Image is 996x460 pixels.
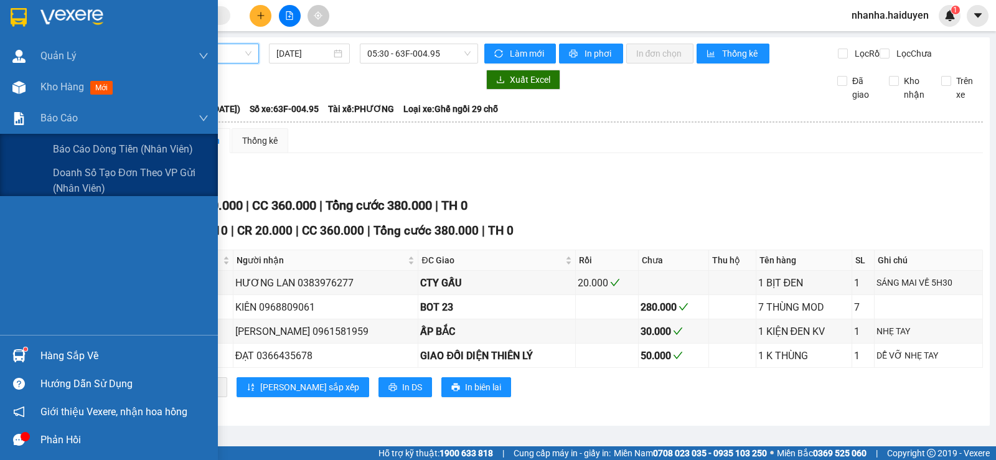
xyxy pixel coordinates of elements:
[24,347,27,351] sup: 1
[302,223,364,238] span: CC 360.000
[876,446,878,460] span: |
[758,299,850,315] div: 7 THÙNG MOD
[709,250,756,271] th: Thu hộ
[13,378,25,390] span: question-circle
[235,299,416,315] div: KIÊN 0968809061
[247,383,255,393] span: sort-ascending
[420,275,573,291] div: CTY GẤU
[722,47,759,60] span: Thống kê
[899,74,931,101] span: Kho nhận
[626,44,694,63] button: In đơn chọn
[90,81,113,95] span: mới
[11,8,27,27] img: logo-vxr
[673,326,683,336] span: check
[639,250,709,271] th: Chưa
[486,70,560,90] button: downloadXuất Excel
[420,324,573,339] div: ẤP BẮC
[758,324,850,339] div: 1 KIỆN ĐEN KV
[308,5,329,27] button: aim
[40,375,209,393] div: Hướng dẫn sử dụng
[756,250,852,271] th: Tên hàng
[402,380,422,394] span: In DS
[285,11,294,20] span: file-add
[12,50,26,63] img: warehouse-icon
[494,49,505,59] span: sync
[610,278,620,288] span: check
[876,349,980,362] div: DỄ VỠ NHẸ TAY
[199,51,209,61] span: down
[850,47,883,60] span: Lọc Rồi
[256,11,265,20] span: plus
[758,275,850,291] div: 1 BỊT ĐEN
[614,446,767,460] span: Miền Nam
[235,324,416,339] div: [PERSON_NAME] 0961581959
[237,223,293,238] span: CR 20.000
[421,253,563,267] span: ĐC Giao
[854,275,872,291] div: 1
[482,223,485,238] span: |
[40,48,77,63] span: Quản Lý
[53,165,209,196] span: Doanh số tạo đơn theo VP gửi (nhân viên)
[13,406,25,418] span: notification
[777,446,867,460] span: Miền Bắc
[328,102,394,116] span: Tài xế: PHƯƠNG
[585,47,613,60] span: In phơi
[40,404,187,420] span: Giới thiệu Vexere, nhận hoa hồng
[641,299,707,315] div: 280.000
[441,198,467,213] span: TH 0
[12,112,26,125] img: solution-icon
[388,383,397,393] span: printer
[420,348,573,364] div: GIAO ĐỐI DIỆN THIÊN LÝ
[314,11,322,20] span: aim
[569,49,580,59] span: printer
[276,47,332,60] input: 15/10/2025
[510,47,546,60] span: Làm mới
[852,250,875,271] th: SL
[679,302,688,312] span: check
[951,6,960,14] sup: 1
[876,276,980,289] div: SÁNG MAI VỀ 5H30
[944,10,956,21] img: icon-new-feature
[451,383,460,393] span: printer
[279,5,301,27] button: file-add
[250,5,271,27] button: plus
[246,198,249,213] span: |
[242,134,278,148] div: Thống kê
[510,73,550,87] span: Xuất Excel
[235,348,416,364] div: ĐẠT 0366435678
[252,198,316,213] span: CC 360.000
[847,74,880,101] span: Đã giao
[12,81,26,94] img: warehouse-icon
[378,377,432,397] button: printerIn DS
[876,324,980,338] div: NHẸ TAY
[707,49,717,59] span: bar-chart
[237,377,369,397] button: sort-ascending[PERSON_NAME] sắp xếp
[484,44,556,63] button: syncLàm mới
[40,81,84,93] span: Kho hàng
[40,110,78,126] span: Báo cáo
[439,448,493,458] strong: 1900 633 818
[758,348,850,364] div: 1 K THÙNG
[972,10,984,21] span: caret-down
[854,348,872,364] div: 1
[770,451,774,456] span: ⚪️
[875,250,983,271] th: Ghi chú
[374,223,479,238] span: Tổng cước 380.000
[653,448,767,458] strong: 0708 023 035 - 0935 103 250
[12,349,26,362] img: warehouse-icon
[488,223,514,238] span: TH 0
[951,74,984,101] span: Trên xe
[326,198,432,213] span: Tổng cước 380.000
[237,253,406,267] span: Người nhận
[378,446,493,460] span: Hỗ trợ kỹ thuật:
[435,198,438,213] span: |
[953,6,957,14] span: 1
[40,347,209,365] div: Hàng sắp về
[641,324,707,339] div: 30.000
[842,7,939,23] span: nhanha.haiduyen
[496,75,505,85] span: download
[559,44,623,63] button: printerIn phơi
[576,250,639,271] th: Rồi
[854,299,872,315] div: 7
[53,141,193,157] span: Báo cáo dòng tiền (nhân viên)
